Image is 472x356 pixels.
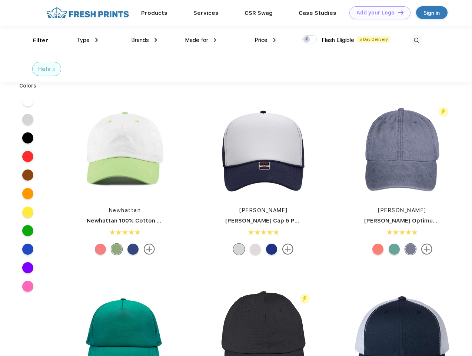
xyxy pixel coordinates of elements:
div: Periwinkle [405,244,416,255]
img: dropdown.png [273,38,276,42]
img: dropdown.png [154,38,157,42]
img: more.svg [421,244,432,255]
div: Mrn Wht Mrn [250,244,261,255]
span: Flash Eligible [322,37,354,43]
img: fo%20logo%202.webp [44,6,131,19]
a: Newhattan [109,207,141,213]
div: White Lime Green [111,244,122,255]
span: 5 Day Delivery [357,36,390,43]
a: Newhattan 100% Cotton Stone Washed Cap [87,217,210,224]
img: flash_active_toggle.svg [438,107,448,117]
div: Colors [14,82,42,90]
img: filter_cancel.svg [53,68,55,71]
img: DT [398,10,403,14]
div: Add your Logo [356,10,395,16]
a: [PERSON_NAME] Cap 5 Panel Mid Profile Mesh Back Trucker Hat [225,217,406,224]
div: Coral [372,244,383,255]
img: func=resize&h=266 [214,100,313,199]
img: more.svg [144,244,155,255]
img: more.svg [282,244,293,255]
span: Type [77,37,90,43]
div: White Coral [95,244,106,255]
span: Price [255,37,267,43]
a: Products [141,10,167,16]
div: White Royal [127,244,139,255]
a: [PERSON_NAME] [378,207,426,213]
img: dropdown.png [214,38,216,42]
img: func=resize&h=266 [353,100,452,199]
img: dropdown.png [95,38,98,42]
a: Sign in [416,6,448,19]
a: [PERSON_NAME] [239,207,288,213]
div: Hats [38,65,50,73]
img: flash_active_toggle.svg [300,294,310,304]
div: Sign in [424,9,440,17]
img: func=resize&h=266 [76,100,174,199]
div: Aqua [389,244,400,255]
span: Brands [131,37,149,43]
img: desktop_search.svg [410,34,423,47]
span: Made for [185,37,208,43]
div: Royal [266,244,277,255]
div: Nvy Wht Nvy [233,244,245,255]
div: Filter [33,36,48,45]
